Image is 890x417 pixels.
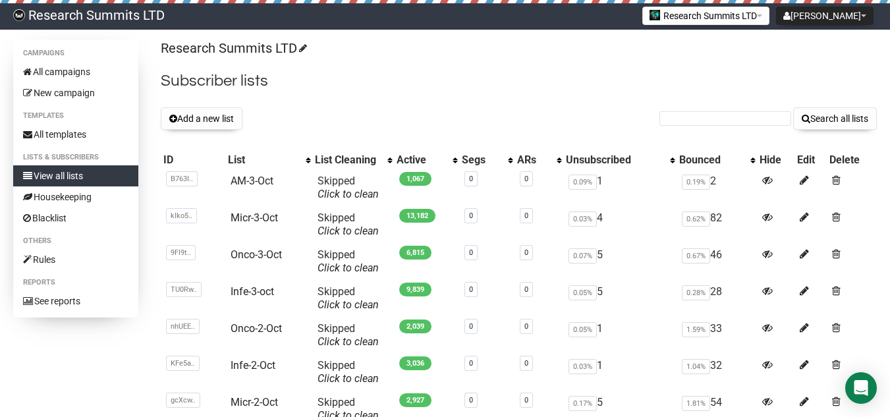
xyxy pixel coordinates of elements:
[682,285,710,300] span: 0.28%
[563,317,677,354] td: 1
[563,206,677,243] td: 4
[517,153,550,167] div: ARs
[797,153,824,167] div: Edit
[13,275,138,291] li: Reports
[13,9,25,21] img: bccbfd5974049ef095ce3c15df0eef5a
[318,359,379,385] span: Skipped
[161,107,242,130] button: Add a new list
[469,175,473,183] a: 0
[399,320,431,333] span: 2,039
[399,246,431,260] span: 6,815
[231,396,278,408] a: Micr-2-Oct
[166,171,198,186] span: B763I..
[13,150,138,165] li: Lists & subscribers
[642,7,769,25] button: Research Summits LTD
[166,282,202,297] span: TU0Rw..
[677,317,757,354] td: 33
[569,248,597,264] span: 0.07%
[13,165,138,186] a: View all lists
[563,169,677,206] td: 1
[563,243,677,280] td: 5
[394,151,459,169] th: Active: No sort applied, activate to apply an ascending sort
[569,175,597,190] span: 0.09%
[524,359,528,368] a: 0
[13,208,138,229] a: Blacklist
[794,151,827,169] th: Edit: No sort applied, sorting is disabled
[793,107,877,130] button: Search all lists
[682,396,710,411] span: 1.81%
[318,298,379,311] a: Click to clean
[399,172,431,186] span: 1,067
[682,322,710,337] span: 1.59%
[524,322,528,331] a: 0
[399,393,431,407] span: 2,927
[515,151,563,169] th: ARs: No sort applied, activate to apply an ascending sort
[524,248,528,257] a: 0
[318,175,379,200] span: Skipped
[569,322,597,337] span: 0.05%
[225,151,312,169] th: List: No sort applied, activate to apply an ascending sort
[231,175,273,187] a: AM-3-Oct
[231,248,282,261] a: Onco-3-Oct
[677,206,757,243] td: 82
[397,153,446,167] div: Active
[682,359,710,374] span: 1.04%
[13,186,138,208] a: Housekeeping
[569,211,597,227] span: 0.03%
[399,356,431,370] span: 3,036
[318,225,379,237] a: Click to clean
[569,359,597,374] span: 0.03%
[163,153,223,167] div: ID
[677,169,757,206] td: 2
[231,322,282,335] a: Onco-2-Oct
[399,283,431,296] span: 9,839
[13,108,138,124] li: Templates
[231,359,275,372] a: Infe-2-Oct
[469,285,473,294] a: 0
[228,153,299,167] div: List
[318,322,379,348] span: Skipped
[524,175,528,183] a: 0
[469,248,473,257] a: 0
[650,10,660,20] img: 2.jpg
[760,153,792,167] div: Hide
[318,262,379,274] a: Click to clean
[679,153,744,167] div: Bounced
[399,209,435,223] span: 13,182
[13,61,138,82] a: All campaigns
[231,211,278,224] a: Micr-3-Oct
[682,248,710,264] span: 0.67%
[469,211,473,220] a: 0
[677,151,757,169] th: Bounced: No sort applied, activate to apply an ascending sort
[318,188,379,200] a: Click to clean
[13,291,138,312] a: See reports
[312,151,394,169] th: List Cleaning: No sort applied, activate to apply an ascending sort
[166,319,200,334] span: nhUEE..
[459,151,515,169] th: Segs: No sort applied, activate to apply an ascending sort
[318,335,379,348] a: Click to clean
[231,285,274,298] a: Infe-3-oct
[469,322,473,331] a: 0
[677,243,757,280] td: 46
[318,248,379,274] span: Skipped
[563,151,677,169] th: Unsubscribed: No sort applied, activate to apply an ascending sort
[13,124,138,145] a: All templates
[677,354,757,391] td: 32
[462,153,501,167] div: Segs
[469,359,473,368] a: 0
[13,233,138,249] li: Others
[563,280,677,317] td: 5
[13,45,138,61] li: Campaigns
[161,69,877,93] h2: Subscriber lists
[682,211,710,227] span: 0.62%
[845,372,877,404] div: Open Intercom Messenger
[757,151,794,169] th: Hide: No sort applied, sorting is disabled
[166,356,200,371] span: KFe5a..
[161,40,305,56] a: Research Summits LTD
[524,285,528,294] a: 0
[315,153,381,167] div: List Cleaning
[569,396,597,411] span: 0.17%
[318,372,379,385] a: Click to clean
[13,82,138,103] a: New campaign
[166,208,197,223] span: kIko5..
